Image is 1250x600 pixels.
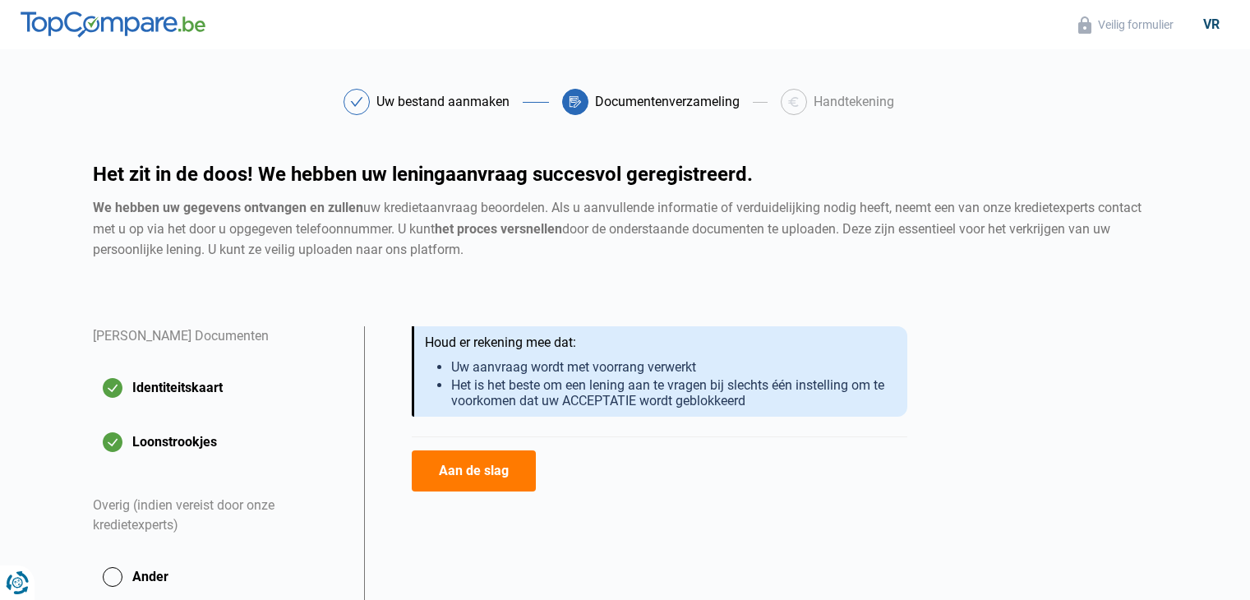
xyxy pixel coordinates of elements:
[451,359,696,375] font: Uw aanvraag wordt met voorrang verwerkt
[595,94,740,109] font: Documentenverzameling
[21,12,205,38] img: TopCompare.be
[363,200,545,215] font: uw kredietaanvraag beoordelen
[376,94,510,109] font: Uw bestand aanmaken
[132,380,223,395] font: Identiteitskaart
[93,367,344,408] button: Identiteitskaart
[814,94,894,109] font: Handtekening
[412,450,536,492] button: Aan de slag
[93,556,344,598] button: Ander
[93,163,753,186] font: Het zit in de doos! We hebben uw leningaanvraag succesvol geregistreerd.
[132,434,217,450] font: Loonstrookjes
[93,497,274,533] font: Overig (indien vereist door onze kredietexperts)
[1098,18,1174,31] font: Veilig formulier
[93,422,344,463] button: Loonstrookjes
[439,463,509,478] font: Aan de slag
[435,221,562,237] font: het proces versnellen
[93,200,1142,237] font: . Als u aanvullende informatie of verduidelijking nodig heeft, neemt een van onze kredietexperts ...
[451,377,884,408] font: Het is het beste om een ​​lening aan te vragen bij slechts één instelling om te voorkomen dat uw ...
[132,569,168,584] font: Ander
[1073,16,1179,35] button: Veilig formulier
[425,335,576,350] font: Houd er rekening mee dat:
[93,328,269,344] font: [PERSON_NAME] Documenten
[1203,16,1220,32] font: vr
[93,200,363,215] font: We hebben uw gegevens ontvangen en zullen
[93,221,1110,258] font: door de onderstaande documenten te uploaden. Deze zijn essentieel voor het verkrijgen van uw pers...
